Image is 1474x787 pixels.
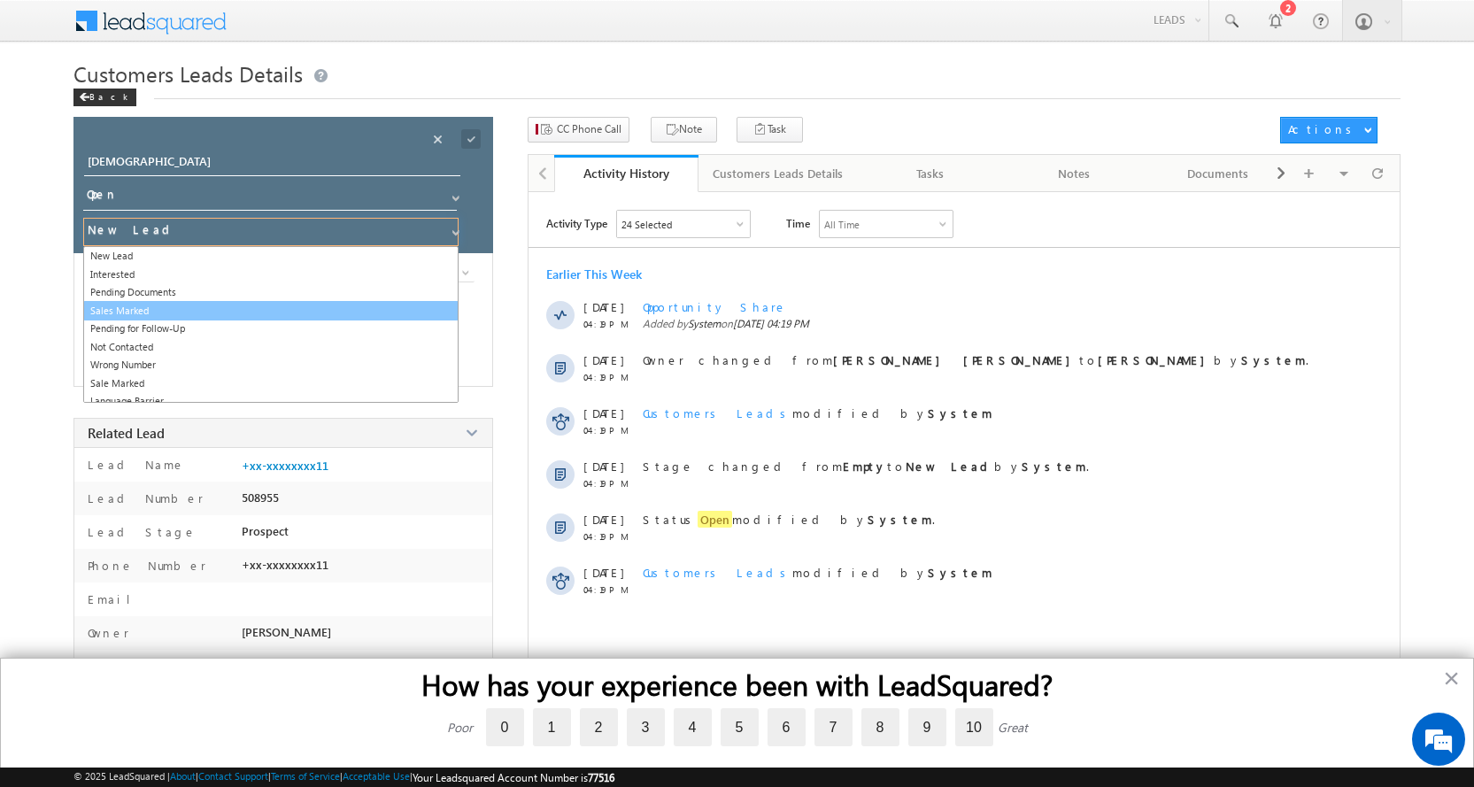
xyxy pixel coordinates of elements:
span: [DATE] [583,352,623,367]
label: 2 [580,708,618,746]
span: Customers Leads Details [73,59,303,88]
strong: System [1241,352,1306,367]
span: [DATE] [583,512,623,527]
span: modified by [643,565,992,580]
span: Open [698,511,732,528]
label: Lead Name [83,457,185,472]
input: Stage [83,218,459,246]
label: 7 [814,708,853,746]
label: 0 [486,708,524,746]
a: Show All Items [452,264,475,282]
span: © 2025 LeadSquared | | | | | [73,770,614,784]
div: Owner Changed,Status Changed,Stage Changed,Source Changed,Notes & 19 more.. [617,211,750,237]
img: d_60004797649_company_0_60004797649 [30,93,74,116]
label: Owner [83,625,129,640]
span: modified by [643,405,992,421]
span: 508955 [242,490,279,505]
div: Notes [1017,163,1131,184]
textarea: Type your message and hit 'Enter' [23,164,323,530]
span: Added by on [643,317,1325,330]
label: 3 [627,708,665,746]
label: 9 [908,708,946,746]
div: Customers Leads Details [713,163,843,184]
a: Pending for Follow-Up [84,320,458,338]
a: New Lead [84,247,458,266]
a: Terms of Service [271,770,340,782]
strong: New Lead [906,459,994,474]
span: +xx-xxxxxxxx11 [242,459,328,473]
a: Sale Marked [84,374,458,393]
span: [DATE] [583,459,623,474]
span: 04:19 PM [583,372,637,382]
label: Phone Number [83,558,206,573]
span: Related Lead [88,424,165,442]
em: Start Chat [241,545,321,569]
span: 04:19 PM [583,319,637,329]
span: 04:19 PM [583,425,637,436]
span: Customers Leads [643,405,792,421]
h2: How has your experience been with LeadSquared? [36,667,1438,701]
strong: System [928,405,992,421]
span: Your Leadsquared Account Number is [413,771,614,784]
a: Wrong Number [84,356,458,374]
strong: Empty [843,459,887,474]
span: Customers Leads [643,565,792,580]
a: About [170,770,196,782]
span: Owner changed from to by . [643,352,1308,367]
span: 04:19 PM [583,478,637,489]
a: Show All Items [443,185,465,203]
button: Close [1443,664,1460,692]
div: All Time [824,219,860,230]
span: System [688,317,721,330]
label: 8 [861,708,899,746]
span: CC Phone Call [557,121,621,137]
label: 5 [721,708,759,746]
label: Email [83,591,144,606]
label: 6 [768,708,806,746]
div: Earlier This Week [546,266,642,282]
span: 04:19 PM [583,531,637,542]
span: Time [786,210,810,236]
span: Prospect [242,524,289,538]
a: Not Contacted [84,338,458,357]
div: Documents [1161,163,1275,184]
a: Pending Documents [84,283,458,302]
span: Stage changed from to by . [643,459,1089,474]
a: Show All Items [443,220,465,237]
div: Chat with us now [92,93,297,116]
div: Activity History [567,165,685,181]
label: 4 [674,708,712,746]
div: Poor [447,719,473,736]
div: Tasks [873,163,987,184]
span: 77516 [588,771,614,784]
div: Actions [1288,121,1358,137]
input: Status [83,183,457,211]
strong: System [868,512,932,527]
div: Back [73,89,136,106]
label: 10 [955,708,993,746]
label: 1 [533,708,571,746]
strong: System [928,565,992,580]
div: Minimize live chat window [290,9,333,51]
strong: [PERSON_NAME] [1098,352,1214,367]
span: [DATE] [583,405,623,421]
a: Interested [84,266,458,284]
a: Acceptable Use [343,770,410,782]
label: Lead Number [83,490,204,505]
span: [PERSON_NAME] [242,625,331,639]
input: Opportunity Name Opportunity Name [84,151,460,176]
a: Sales Marked [83,301,459,321]
a: Contact Support [198,770,268,782]
span: Status modified by . [643,511,935,528]
span: 04:19 PM [583,584,637,595]
button: Task [737,117,803,143]
div: Great [998,719,1028,736]
button: Note [651,117,717,143]
span: [DATE] [583,299,623,314]
div: 24 Selected [621,219,672,230]
span: [DATE] [583,565,623,580]
span: Opportunity Share [643,299,787,314]
a: Language Barrier [84,392,458,411]
span: Activity Type [546,210,607,236]
strong: System [1022,459,1086,474]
